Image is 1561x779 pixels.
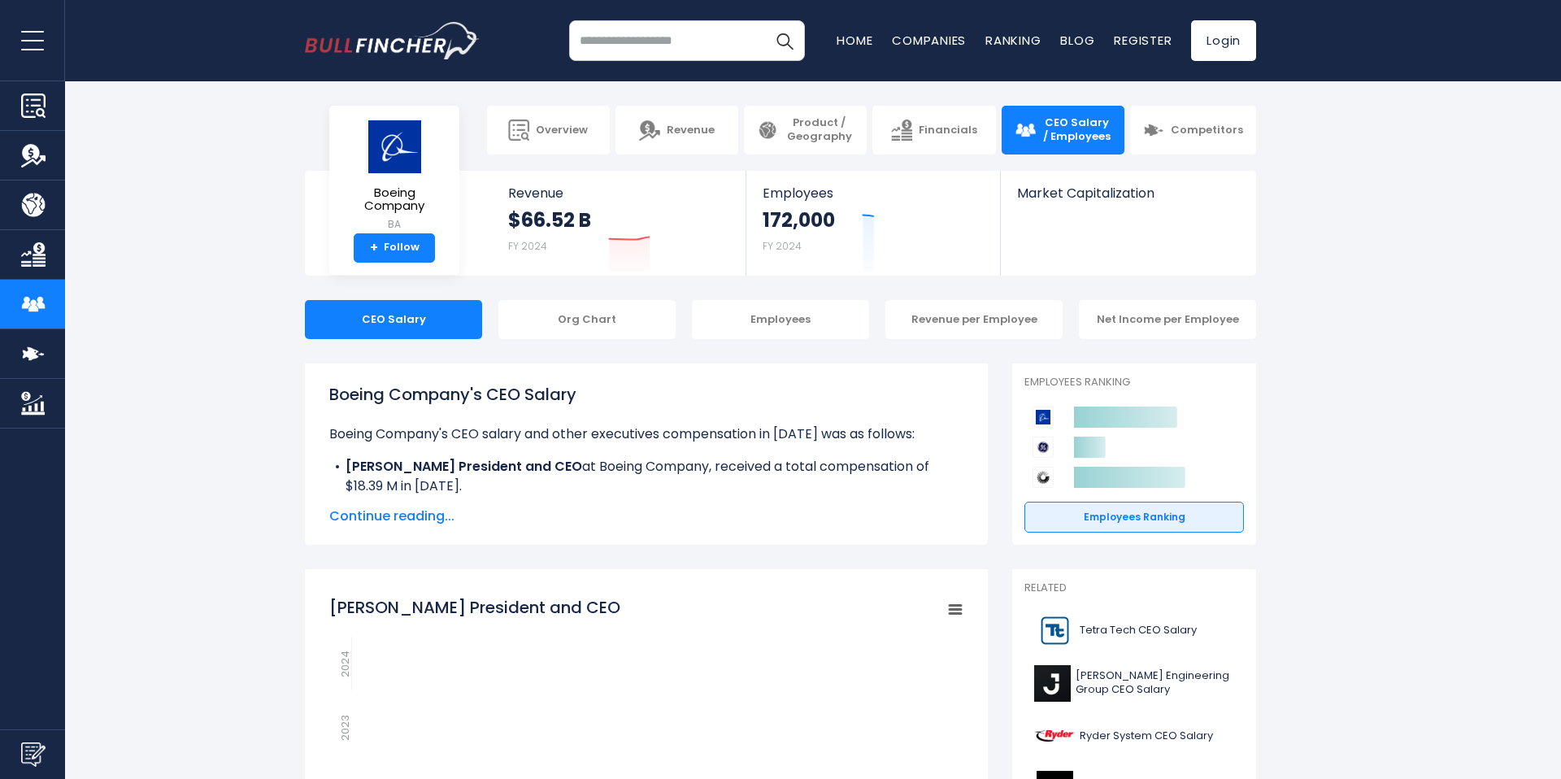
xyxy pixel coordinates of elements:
[1130,106,1256,154] a: Competitors
[1060,32,1094,49] a: Blog
[1034,612,1075,649] img: TTEK logo
[305,300,482,339] div: CEO Salary
[1024,376,1244,389] p: Employees Ranking
[508,239,547,253] small: FY 2024
[1033,437,1054,458] img: GE Aerospace competitors logo
[872,106,995,154] a: Financials
[1034,665,1071,702] img: J logo
[492,171,746,276] a: Revenue $66.52 B FY 2024
[919,124,977,137] span: Financials
[885,300,1063,339] div: Revenue per Employee
[1024,714,1244,759] a: Ryder System CEO Salary
[1024,502,1244,533] a: Employees Ranking
[1024,661,1244,706] a: [PERSON_NAME] Engineering Group CEO Salary
[1080,729,1213,743] span: Ryder System CEO Salary
[1034,718,1075,755] img: R logo
[692,300,869,339] div: Employees
[329,507,963,526] span: Continue reading...
[837,32,872,49] a: Home
[1017,185,1238,201] span: Market Capitalization
[1080,624,1197,638] span: Tetra Tech CEO Salary
[1171,124,1243,137] span: Competitors
[1042,116,1111,144] span: CEO Salary / Employees
[667,124,715,137] span: Revenue
[508,185,730,201] span: Revenue
[305,22,480,59] img: bullfincher logo
[1191,20,1256,61] a: Login
[764,20,805,61] button: Search
[746,171,999,276] a: Employees 172,000 FY 2024
[337,715,353,741] text: 2023
[763,207,835,233] strong: 172,000
[329,596,620,619] tspan: [PERSON_NAME] President and CEO
[892,32,966,49] a: Companies
[536,124,588,137] span: Overview
[498,300,676,339] div: Org Chart
[1002,106,1124,154] a: CEO Salary / Employees
[1024,581,1244,595] p: Related
[508,207,591,233] strong: $66.52 B
[487,106,610,154] a: Overview
[1076,669,1234,697] span: [PERSON_NAME] Engineering Group CEO Salary
[329,382,963,407] h1: Boeing Company's CEO Salary
[342,186,446,213] span: Boeing Company
[1024,608,1244,653] a: Tetra Tech CEO Salary
[1033,407,1054,428] img: Boeing Company competitors logo
[763,185,983,201] span: Employees
[1033,467,1054,488] img: RTX Corporation competitors logo
[785,116,854,144] span: Product / Geography
[342,217,446,232] small: BA
[329,424,963,444] p: Boeing Company's CEO salary and other executives compensation in [DATE] was as follows:
[370,241,378,255] strong: +
[763,239,802,253] small: FY 2024
[1114,32,1172,49] a: Register
[305,22,480,59] a: Go to homepage
[615,106,738,154] a: Revenue
[341,119,447,233] a: Boeing Company BA
[337,651,353,677] text: 2024
[1079,300,1256,339] div: Net Income per Employee
[329,457,963,496] li: at Boeing Company, received a total compensation of $18.39 M in [DATE].
[744,106,867,154] a: Product / Geography
[346,457,582,476] b: [PERSON_NAME] President and CEO
[354,233,435,263] a: +Follow
[1001,171,1254,228] a: Market Capitalization
[985,32,1041,49] a: Ranking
